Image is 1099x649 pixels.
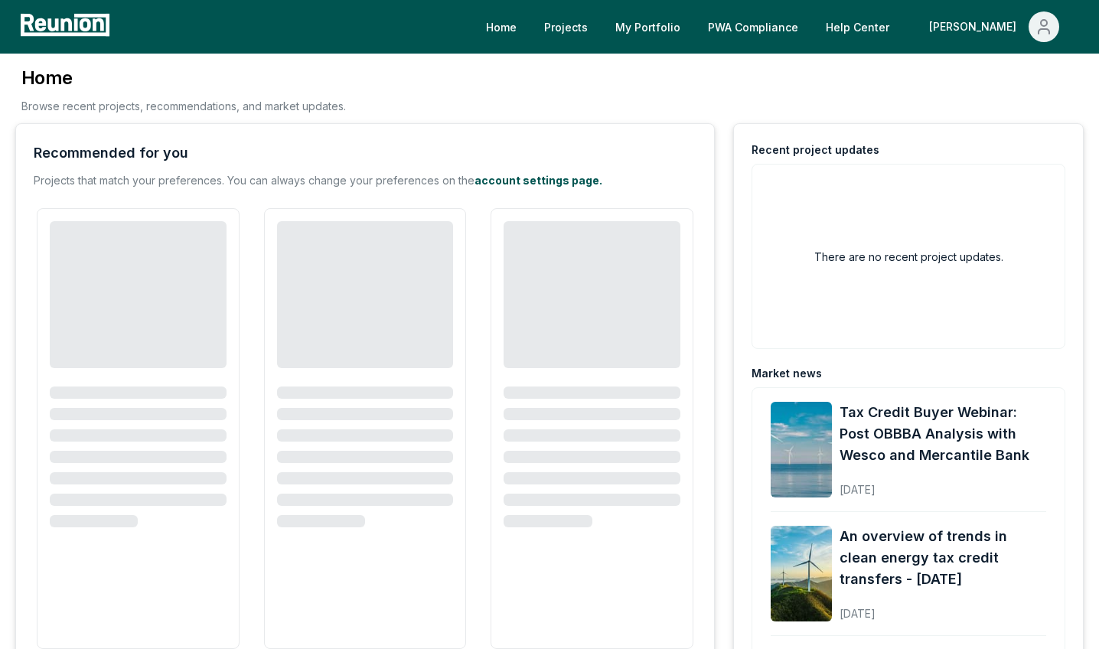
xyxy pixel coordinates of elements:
[840,595,1046,621] div: [DATE]
[840,471,1046,497] div: [DATE]
[840,526,1046,590] a: An overview of trends in clean energy tax credit transfers - [DATE]
[929,11,1022,42] div: [PERSON_NAME]
[34,174,474,187] span: Projects that match your preferences. You can always change your preferences on the
[532,11,600,42] a: Projects
[752,366,822,381] div: Market news
[917,11,1071,42] button: [PERSON_NAME]
[814,249,1003,265] h2: There are no recent project updates.
[474,11,529,42] a: Home
[603,11,693,42] a: My Portfolio
[696,11,810,42] a: PWA Compliance
[21,98,346,114] p: Browse recent projects, recommendations, and market updates.
[752,142,879,158] div: Recent project updates
[474,11,1084,42] nav: Main
[21,66,346,90] h3: Home
[840,402,1046,466] a: Tax Credit Buyer Webinar: Post OBBBA Analysis with Wesco and Mercantile Bank
[34,142,188,164] div: Recommended for you
[771,402,832,497] img: Tax Credit Buyer Webinar: Post OBBBA Analysis with Wesco and Mercantile Bank
[474,174,602,187] a: account settings page.
[771,526,832,621] img: An overview of trends in clean energy tax credit transfers - August 2025
[814,11,902,42] a: Help Center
